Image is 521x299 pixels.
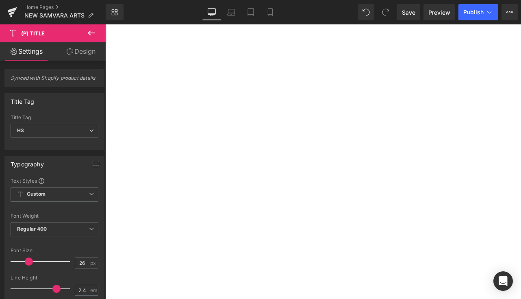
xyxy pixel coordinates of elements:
[458,4,498,20] button: Publish
[17,127,24,133] b: H3
[11,177,98,184] div: Text Styles
[202,4,221,20] a: Desktop
[501,4,518,20] button: More
[90,288,97,293] span: em
[358,4,374,20] button: Undo
[463,9,484,15] span: Publish
[11,75,98,87] span: Synced with Shopify product details
[11,115,98,120] div: Title Tag
[24,4,106,11] a: Home Pages
[27,191,46,198] b: Custom
[21,30,45,37] span: (P) Title
[493,271,513,291] div: Open Intercom Messenger
[24,12,85,19] span: NEW SAMVARA ARTS
[17,226,47,232] b: Regular 400
[241,4,260,20] a: Tablet
[260,4,280,20] a: Mobile
[106,4,124,20] a: New Library
[402,8,415,17] span: Save
[11,248,98,253] div: Font Size
[11,156,44,168] div: Typography
[11,275,98,281] div: Line Height
[221,4,241,20] a: Laptop
[90,260,97,266] span: px
[11,94,35,105] div: Title Tag
[11,213,98,219] div: Font Weight
[423,4,455,20] a: Preview
[54,42,107,61] a: Design
[428,8,450,17] span: Preview
[378,4,394,20] button: Redo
